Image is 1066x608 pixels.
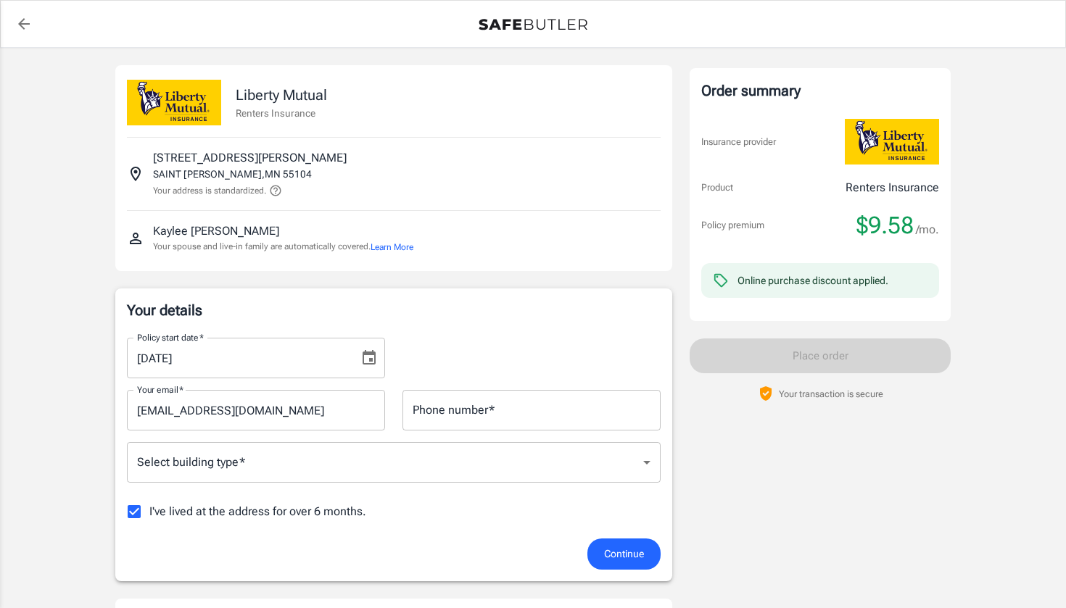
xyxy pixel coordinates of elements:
div: Online purchase discount applied. [737,273,888,288]
p: Policy premium [701,218,764,233]
label: Policy start date [137,331,204,343]
p: Kaylee [PERSON_NAME] [153,222,279,240]
img: Liberty Mutual [127,80,221,125]
a: back to quotes [9,9,38,38]
input: MM/DD/YYYY [127,338,349,378]
p: Product [701,180,733,195]
input: Enter number [402,390,661,430]
div: Order summary [701,80,939,101]
label: Your email [137,383,183,396]
span: /mo. [916,220,939,240]
span: $9.58 [856,211,914,240]
span: I've lived at the address for over 6 months. [149,503,366,520]
button: Continue [587,538,661,570]
input: Enter email [127,390,385,430]
svg: Insured address [127,165,144,183]
p: Liberty Mutual [236,84,327,106]
p: Your details [127,300,661,320]
button: Choose date, selected date is Sep 27, 2025 [355,343,384,372]
svg: Insured person [127,230,144,247]
p: Renters Insurance [236,106,327,120]
img: Back to quotes [479,19,587,30]
p: Insurance provider [701,135,776,149]
p: Your spouse and live-in family are automatically covered. [153,240,413,254]
p: Your address is standardized. [153,184,266,197]
p: Renters Insurance [846,179,939,196]
button: Learn More [371,241,413,254]
p: Your transaction is secure [779,387,883,401]
p: SAINT [PERSON_NAME] , MN 55104 [153,167,312,181]
p: [STREET_ADDRESS][PERSON_NAME] [153,149,347,167]
img: Liberty Mutual [845,119,939,165]
span: Continue [604,545,644,563]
